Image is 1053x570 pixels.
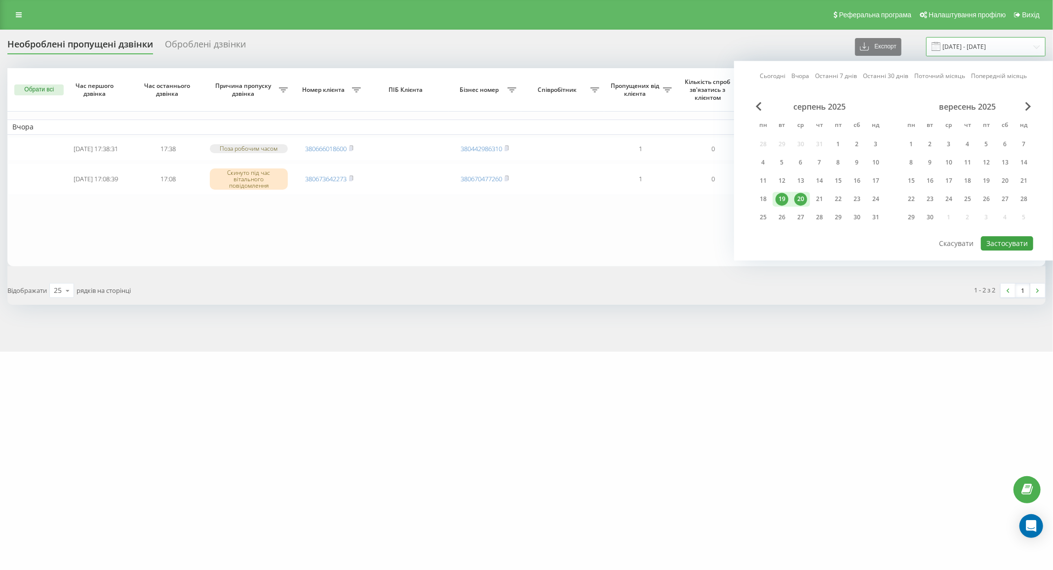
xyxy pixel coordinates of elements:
abbr: четвер [960,119,975,133]
span: Відображати [7,286,47,295]
div: 18 [961,174,974,187]
div: 6 [794,156,807,169]
div: сб 30 серп 2025 р. [848,210,866,225]
div: пт 22 серп 2025 р. [829,192,848,206]
div: 14 [813,174,826,187]
div: пн 8 вер 2025 р. [902,155,921,170]
div: чт 7 серп 2025 р. [810,155,829,170]
div: вт 16 вер 2025 р. [921,173,939,188]
div: 9 [851,156,863,169]
div: 19 [776,193,788,205]
div: вересень 2025 [902,102,1033,112]
abbr: субота [998,119,1013,133]
abbr: п’ятниця [979,119,994,133]
div: 30 [924,211,936,224]
div: 21 [1017,174,1030,187]
div: 20 [999,174,1012,187]
div: вт 26 серп 2025 р. [773,210,791,225]
div: 25 [961,193,974,205]
div: 29 [832,211,845,224]
td: 1 [604,137,677,161]
span: Час першого дзвінка [68,82,124,97]
td: 17:38 [132,137,204,161]
div: 18 [757,193,770,205]
div: нд 17 серп 2025 р. [866,173,885,188]
span: Реферальна програма [839,11,912,19]
div: нд 24 серп 2025 р. [866,192,885,206]
div: пт 19 вер 2025 р. [977,173,996,188]
div: 23 [924,193,936,205]
a: Вчора [792,72,810,81]
div: 1 - 2 з 2 [975,285,996,295]
div: 7 [1017,138,1030,151]
div: пт 12 вер 2025 р. [977,155,996,170]
span: Співробітник [526,86,590,94]
abbr: вівторок [775,119,789,133]
button: Застосувати [981,236,1033,250]
button: Скасувати [934,236,979,250]
a: 380442986310 [461,144,502,153]
div: ср 6 серп 2025 р. [791,155,810,170]
div: 6 [999,138,1012,151]
div: 10 [869,156,882,169]
div: вт 30 вер 2025 р. [921,210,939,225]
div: 26 [980,193,993,205]
div: пн 29 вер 2025 р. [902,210,921,225]
div: чт 14 серп 2025 р. [810,173,829,188]
div: пт 29 серп 2025 р. [829,210,848,225]
div: 15 [905,174,918,187]
div: 19 [980,174,993,187]
div: 17 [869,174,882,187]
div: 5 [980,138,993,151]
div: ср 24 вер 2025 р. [939,192,958,206]
div: 9 [924,156,936,169]
div: сб 9 серп 2025 р. [848,155,866,170]
div: 8 [832,156,845,169]
div: чт 21 серп 2025 р. [810,192,829,206]
div: пт 15 серп 2025 р. [829,173,848,188]
div: вт 23 вер 2025 р. [921,192,939,206]
div: 8 [905,156,918,169]
div: чт 4 вер 2025 р. [958,137,977,152]
a: Останні 30 днів [863,72,909,81]
div: нд 10 серп 2025 р. [866,155,885,170]
div: вт 9 вер 2025 р. [921,155,939,170]
button: Обрати всі [14,84,64,95]
div: 24 [942,193,955,205]
div: пн 18 серп 2025 р. [754,192,773,206]
div: 24 [869,193,882,205]
div: 5 [776,156,788,169]
div: пн 25 серп 2025 р. [754,210,773,225]
div: 21 [813,193,826,205]
div: пт 5 вер 2025 р. [977,137,996,152]
div: 12 [776,174,788,187]
div: 1 [905,138,918,151]
div: нд 3 серп 2025 р. [866,137,885,152]
abbr: середа [941,119,956,133]
div: ср 27 серп 2025 р. [791,210,810,225]
div: ср 17 вер 2025 р. [939,173,958,188]
div: 10 [942,156,955,169]
div: Скинуто під час вітального повідомлення [210,168,288,190]
td: 0 [677,137,749,161]
div: чт 25 вер 2025 р. [958,192,977,206]
div: ср 13 серп 2025 р. [791,173,810,188]
div: нд 7 вер 2025 р. [1014,137,1033,152]
div: пт 8 серп 2025 р. [829,155,848,170]
div: пт 1 серп 2025 р. [829,137,848,152]
abbr: п’ятниця [831,119,846,133]
div: нд 31 серп 2025 р. [866,210,885,225]
span: Кількість спроб зв'язатись з клієнтом [682,78,736,101]
div: 12 [980,156,993,169]
div: 3 [869,138,882,151]
div: сб 6 вер 2025 р. [996,137,1014,152]
div: чт 11 вер 2025 р. [958,155,977,170]
td: Вчора [7,120,1046,134]
a: Попередній місяць [972,72,1027,81]
div: 20 [794,193,807,205]
div: сб 20 вер 2025 р. [996,173,1014,188]
div: 27 [794,211,807,224]
div: чт 28 серп 2025 р. [810,210,829,225]
span: Next Month [1025,102,1031,111]
div: 31 [869,211,882,224]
